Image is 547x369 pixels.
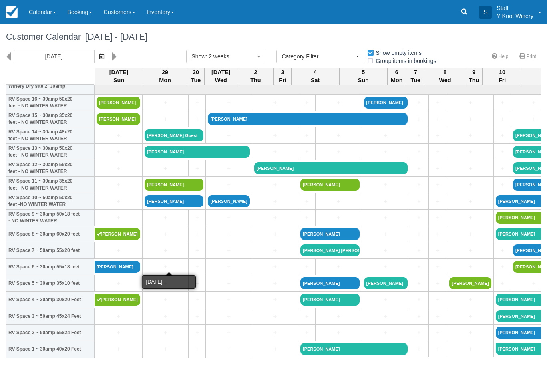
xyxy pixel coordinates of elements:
a: + [412,214,426,222]
th: RV Space 13 ~ 30amp 50x20 feet - NO WINTER WATER [6,144,95,160]
a: + [318,214,359,222]
th: Winery Dry site 2, 30amp [6,78,95,95]
a: [PERSON_NAME] [145,195,203,207]
a: + [431,279,445,288]
a: + [300,99,313,107]
a: + [496,131,509,140]
a: + [300,263,313,271]
a: + [300,312,313,321]
p: Staff [497,4,533,12]
a: + [449,115,491,123]
a: + [145,164,186,173]
a: + [449,148,491,156]
a: + [431,296,445,304]
a: + [254,279,296,288]
th: 5 Sun [339,68,387,85]
th: 3 Fri [274,68,291,85]
a: + [254,214,296,222]
a: + [97,164,140,173]
a: + [318,148,359,156]
a: Print [515,51,541,63]
a: + [449,197,491,206]
a: + [208,131,249,140]
button: Show: 2 weeks [186,50,264,63]
a: + [191,329,203,337]
a: + [431,246,445,255]
th: RV Space 12 ~ 30amp 55x20 feet - NO WINTER WATER [6,160,95,177]
a: + [364,181,408,189]
a: [PERSON_NAME] [300,228,359,240]
a: + [191,279,203,288]
a: + [449,131,491,140]
a: + [431,148,445,156]
img: checkfront-main-nav-mini-logo.png [6,6,18,18]
a: + [145,329,186,337]
a: + [496,99,509,107]
a: + [449,296,491,304]
span: [DATE] - [DATE] [81,32,147,42]
a: [PERSON_NAME] [208,195,249,207]
a: + [496,115,509,123]
a: + [449,181,491,189]
span: Show [191,53,205,60]
a: + [449,329,491,337]
a: + [412,115,426,123]
a: + [300,197,313,206]
th: RV Space 5 ~ 30amp 35x10 feet [6,275,95,292]
a: + [364,131,408,140]
a: + [254,263,296,271]
th: RV Space 1 ~ 30amp 40x20 Feet [6,341,95,357]
a: + [318,197,359,206]
th: RV Space 2 ~ 50amp 55x24 Feet [6,325,95,341]
th: RV Space 8 ~ 30amp 60x20 feet [6,226,95,242]
a: + [431,345,445,353]
a: + [412,329,426,337]
a: + [412,99,426,107]
a: + [318,263,359,271]
a: + [412,312,426,321]
a: + [254,131,296,140]
a: + [208,181,249,189]
p: Y Knot Winery [497,12,533,20]
a: + [449,230,491,238]
a: + [145,230,186,238]
a: + [300,148,313,156]
th: 10 Fri [483,68,522,85]
th: RV Space 14 ~ 30amp 48x20 feet - NO WINTER WATER [6,127,95,144]
a: [PERSON_NAME] [145,179,203,191]
th: 4 Sat [291,68,339,85]
a: + [412,345,426,353]
a: + [412,230,426,238]
th: RV Space 15 ~ 30amp 35x20 feet - NO WINTER WATER [6,111,95,127]
th: [DATE] Wed [205,68,237,85]
a: + [431,181,445,189]
a: + [208,230,249,238]
th: 9 Thu [465,68,483,85]
a: + [431,115,445,123]
a: + [496,181,509,189]
a: + [145,214,186,222]
a: [PERSON_NAME] [95,228,141,240]
a: + [412,296,426,304]
a: + [318,99,359,107]
a: + [208,312,249,321]
span: Group items in bookings [367,58,443,63]
th: 6 Mon [387,68,406,85]
th: RV Space 11 ~ 30amp 35x20 feet - NO WINTER WATER [6,177,95,193]
a: + [97,131,140,140]
a: Help [487,51,513,63]
a: [PERSON_NAME] [PERSON_NAME] York [300,244,359,256]
a: + [208,329,249,337]
th: RV Space 3 ~ 50amp 45x24 Feet [6,308,95,325]
a: + [431,230,445,238]
a: + [208,345,249,353]
th: RV Space 10 ~ 50amp 50x20 feet -NO WINTER WATER [6,193,95,210]
a: + [191,296,203,304]
label: Show empty items [367,47,427,59]
a: + [97,246,140,255]
a: + [254,296,296,304]
a: + [364,246,408,255]
a: + [431,131,445,140]
a: [PERSON_NAME] [145,146,250,158]
th: RV Space 6 ~ 30amp 55x18 feet [6,259,95,275]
